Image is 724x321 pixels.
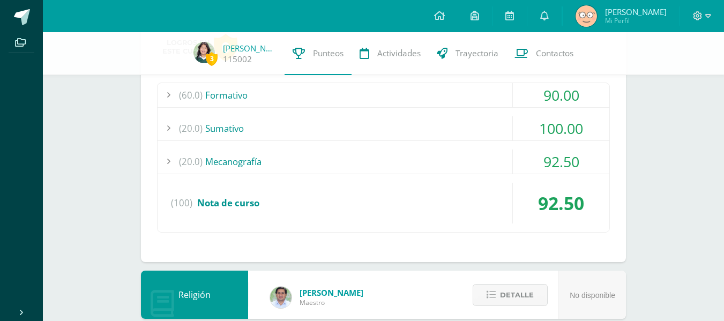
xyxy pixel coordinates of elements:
[206,52,218,65] span: 3
[605,6,667,17] span: [PERSON_NAME]
[141,271,248,319] div: Religión
[473,284,548,306] button: Detalle
[158,150,609,174] div: Mecanografía
[158,83,609,107] div: Formativo
[179,83,203,107] span: (60.0)
[536,48,573,59] span: Contactos
[223,54,252,65] a: 115002
[456,48,498,59] span: Trayectoria
[193,42,215,63] img: 881e1af756ec811c0895067eb3863392.png
[352,32,429,75] a: Actividades
[377,48,421,59] span: Actividades
[197,197,259,209] span: Nota de curso
[506,32,581,75] a: Contactos
[270,287,292,308] img: f767cae2d037801592f2ba1a5db71a2a.png
[171,183,192,223] span: (100)
[285,32,352,75] a: Punteos
[500,285,534,305] span: Detalle
[179,116,203,140] span: (20.0)
[158,116,609,140] div: Sumativo
[429,32,506,75] a: Trayectoria
[513,183,609,223] div: 92.50
[300,287,363,298] span: [PERSON_NAME]
[313,48,344,59] span: Punteos
[513,116,609,140] div: 100.00
[300,298,363,307] span: Maestro
[570,291,615,300] span: No disponible
[576,5,597,27] img: 8af19cf04de0ae0b6fa021c291ba4e00.png
[223,43,277,54] a: [PERSON_NAME]
[513,83,609,107] div: 90.00
[605,16,667,25] span: Mi Perfil
[179,150,203,174] span: (20.0)
[513,150,609,174] div: 92.50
